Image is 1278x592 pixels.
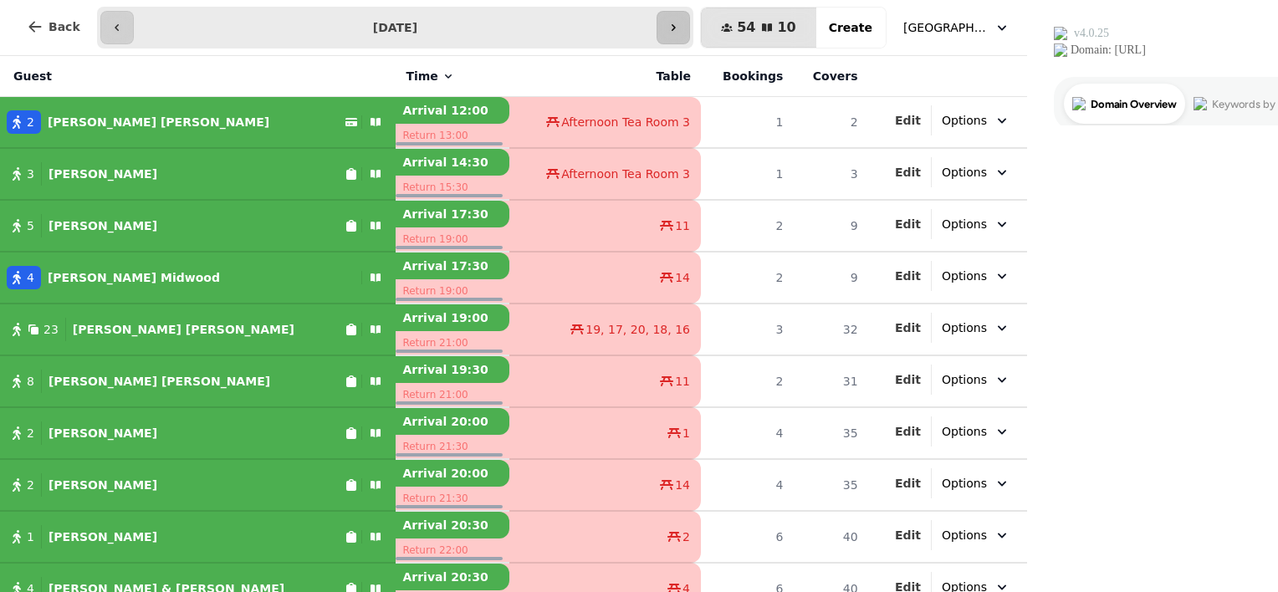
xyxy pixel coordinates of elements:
[701,252,793,304] td: 2
[895,270,921,282] span: Edit
[942,268,987,284] span: Options
[793,56,867,97] th: Covers
[27,373,34,390] span: 8
[942,423,987,440] span: Options
[793,355,867,407] td: 31
[27,269,34,286] span: 4
[27,477,34,493] span: 2
[701,304,793,355] td: 3
[895,475,921,492] button: Edit
[895,322,921,334] span: Edit
[793,200,867,252] td: 9
[396,408,509,435] p: Arrival 20:00
[793,304,867,355] td: 32
[675,269,690,286] span: 14
[47,27,82,40] div: v 4.0.25
[561,166,690,182] span: Afternoon Tea Room 3
[396,304,509,331] p: Arrival 19:00
[895,529,921,541] span: Edit
[701,511,793,563] td: 6
[48,269,220,286] p: [PERSON_NAME] Midwood
[893,13,1020,43] button: [GEOGRAPHIC_DATA], [GEOGRAPHIC_DATA]
[396,487,509,510] p: Return 21:30
[585,321,690,338] span: 19, 17, 20, 18, 16
[895,527,921,544] button: Edit
[793,252,867,304] td: 9
[396,538,509,562] p: Return 22:00
[406,68,454,84] button: Time
[701,407,793,459] td: 4
[701,97,793,149] td: 1
[396,176,509,199] p: Return 15:30
[27,166,34,182] span: 3
[701,200,793,252] td: 2
[396,97,509,124] p: Arrival 12:00
[895,218,921,230] span: Edit
[701,8,816,48] button: 5410
[396,201,509,227] p: Arrival 17:30
[561,114,690,130] span: Afternoon Tea Room 3
[64,99,150,110] div: Domain Overview
[737,21,755,34] span: 54
[49,425,157,441] p: [PERSON_NAME]
[396,564,509,590] p: Arrival 20:30
[942,112,987,129] span: Options
[932,313,1020,343] button: Options
[396,435,509,458] p: Return 21:30
[815,8,886,48] button: Create
[396,460,509,487] p: Arrival 20:00
[27,425,34,441] span: 2
[895,166,921,178] span: Edit
[49,373,270,390] p: [PERSON_NAME] [PERSON_NAME]
[43,43,119,57] div: Domain: [URL]
[49,528,157,545] p: [PERSON_NAME]
[932,416,1020,447] button: Options
[942,319,987,336] span: Options
[675,217,690,234] span: 11
[777,21,795,34] span: 10
[895,477,921,489] span: Edit
[895,164,921,181] button: Edit
[895,319,921,336] button: Edit
[895,216,921,232] button: Edit
[932,520,1020,550] button: Options
[396,383,509,406] p: Return 21:00
[895,371,921,388] button: Edit
[942,527,987,544] span: Options
[43,321,59,338] span: 23
[49,21,80,33] span: Back
[45,97,59,110] img: tab_domain_overview_orange.svg
[675,477,690,493] span: 14
[27,114,34,130] span: 2
[396,512,509,538] p: Arrival 20:30
[396,356,509,383] p: Arrival 19:30
[829,22,872,33] span: Create
[942,371,987,388] span: Options
[509,56,701,97] th: Table
[942,164,987,181] span: Options
[396,149,509,176] p: Arrival 14:30
[27,43,40,57] img: website_grey.svg
[942,216,987,232] span: Options
[396,124,509,147] p: Return 13:00
[942,475,987,492] span: Options
[903,19,987,36] span: [GEOGRAPHIC_DATA], [GEOGRAPHIC_DATA]
[895,268,921,284] button: Edit
[27,27,40,40] img: logo_orange.svg
[932,209,1020,239] button: Options
[932,105,1020,135] button: Options
[701,148,793,200] td: 1
[13,7,94,47] button: Back
[27,217,34,234] span: 5
[895,374,921,385] span: Edit
[49,477,157,493] p: [PERSON_NAME]
[682,528,690,545] span: 2
[895,112,921,129] button: Edit
[406,68,437,84] span: Time
[166,97,180,110] img: tab_keywords_by_traffic_grey.svg
[895,115,921,126] span: Edit
[932,365,1020,395] button: Options
[396,331,509,355] p: Return 21:00
[895,423,921,440] button: Edit
[682,425,690,441] span: 1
